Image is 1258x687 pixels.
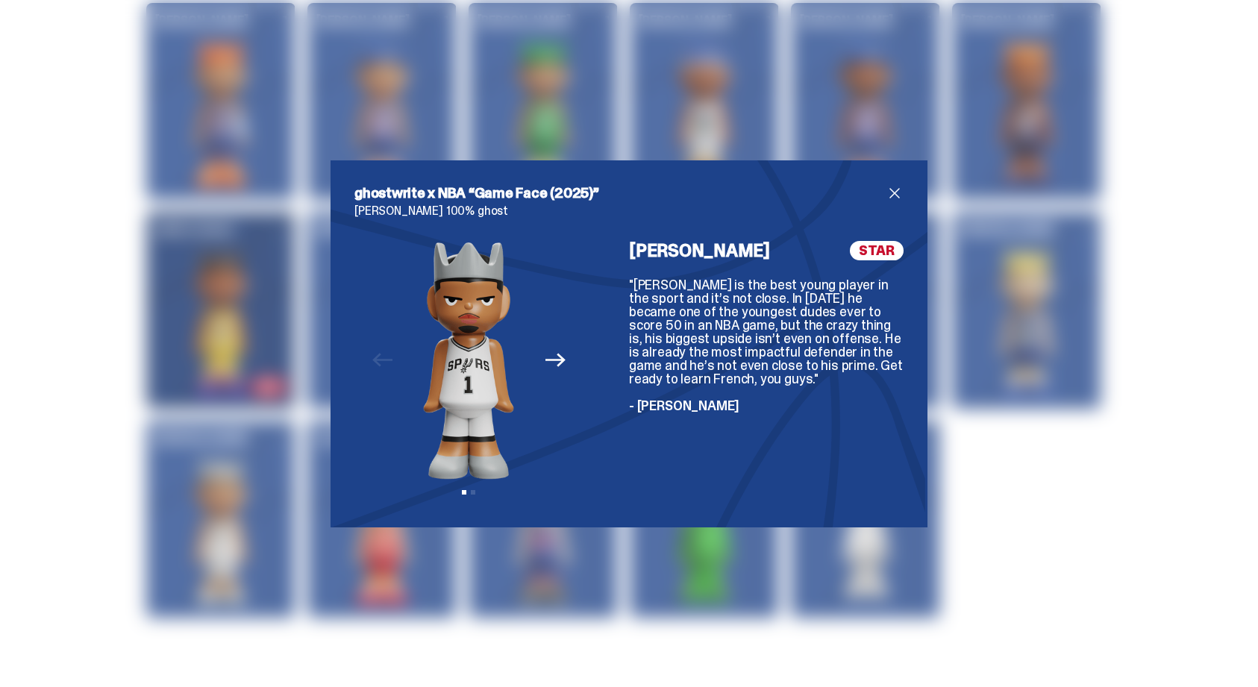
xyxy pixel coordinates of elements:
[629,397,739,415] span: - [PERSON_NAME]
[354,205,904,217] p: [PERSON_NAME] 100% ghost
[462,490,466,495] button: View slide 1
[471,490,475,495] button: View slide 2
[629,242,770,260] h4: [PERSON_NAME]
[850,241,904,260] span: STAR
[539,344,572,377] button: Next
[629,278,904,448] div: "[PERSON_NAME] is the best young player in the sport and it’s not close. In [DATE] he became one ...
[886,184,904,202] button: close
[354,184,886,202] h2: ghostwrite x NBA “Game Face (2025)”
[373,241,564,480] img: NBA%20Game%20Face%20-%20Website%20Archive.256.png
